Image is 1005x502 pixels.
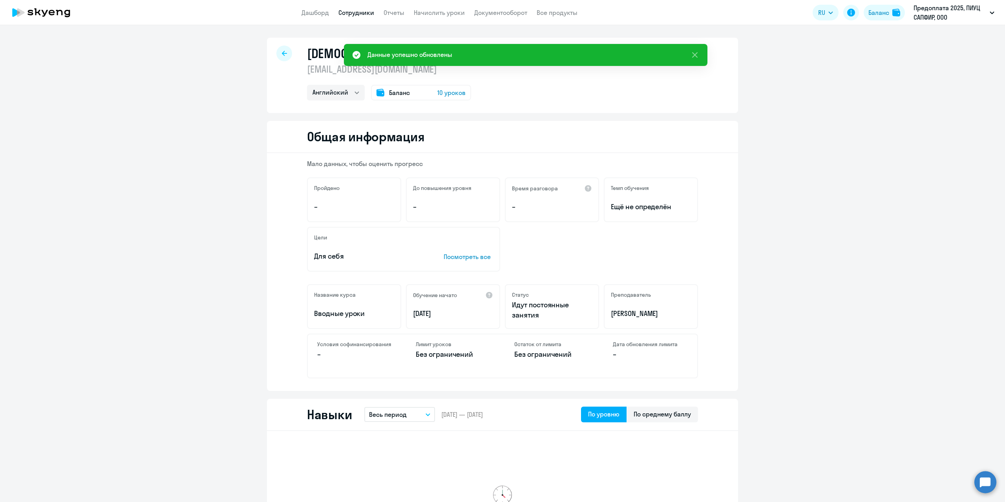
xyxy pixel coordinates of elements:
[314,291,356,298] h5: Название курса
[314,184,340,192] h5: Пройдено
[307,46,502,61] h1: [DEMOGRAPHIC_DATA][PERSON_NAME]
[314,234,327,241] h5: Цели
[444,252,493,261] p: Посмотреть все
[634,409,691,419] div: По среднему баллу
[437,88,466,97] span: 10 уроков
[307,63,537,75] p: [EMAIL_ADDRESS][DOMAIN_NAME]
[413,202,493,212] p: –
[611,291,651,298] h5: Преподаватель
[611,309,691,319] p: [PERSON_NAME]
[317,349,392,360] p: –
[414,9,465,16] a: Начислить уроки
[384,9,404,16] a: Отчеты
[613,349,688,360] p: –
[389,88,410,97] span: Баланс
[413,184,471,192] h5: До повышения уровня
[369,410,407,419] p: Весь период
[413,309,493,319] p: [DATE]
[364,407,435,422] button: Весь период
[307,129,424,144] h2: Общая информация
[317,341,392,348] h4: Условия софинансирования
[474,9,527,16] a: Документооборот
[611,184,649,192] h5: Темп обучения
[813,5,839,20] button: RU
[914,3,987,22] p: Предоплата 2025, ПИУЦ САПФИР, ООО
[314,251,419,261] p: Для себя
[864,5,905,20] button: Балансbalance
[367,50,452,59] div: Данные успешно обновлены
[613,341,688,348] h4: Дата обновления лимита
[588,409,619,419] div: По уровню
[514,349,589,360] p: Без ограничений
[611,202,691,212] span: Ещё не определён
[314,202,394,212] p: –
[416,349,491,360] p: Без ограничений
[301,9,329,16] a: Дашборд
[910,3,998,22] button: Предоплата 2025, ПИУЦ САПФИР, ООО
[512,291,529,298] h5: Статус
[413,292,457,299] h5: Обучение начато
[868,8,889,17] div: Баланс
[307,159,698,168] p: Мало данных, чтобы оценить прогресс
[307,407,352,422] h2: Навыки
[537,9,577,16] a: Все продукты
[314,309,394,319] p: Вводные уроки
[512,300,592,320] p: Идут постоянные занятия
[441,410,483,419] span: [DATE] — [DATE]
[818,8,825,17] span: RU
[514,341,589,348] h4: Остаток от лимита
[512,185,558,192] h5: Время разговора
[338,9,374,16] a: Сотрудники
[892,9,900,16] img: balance
[512,202,592,212] p: –
[416,341,491,348] h4: Лимит уроков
